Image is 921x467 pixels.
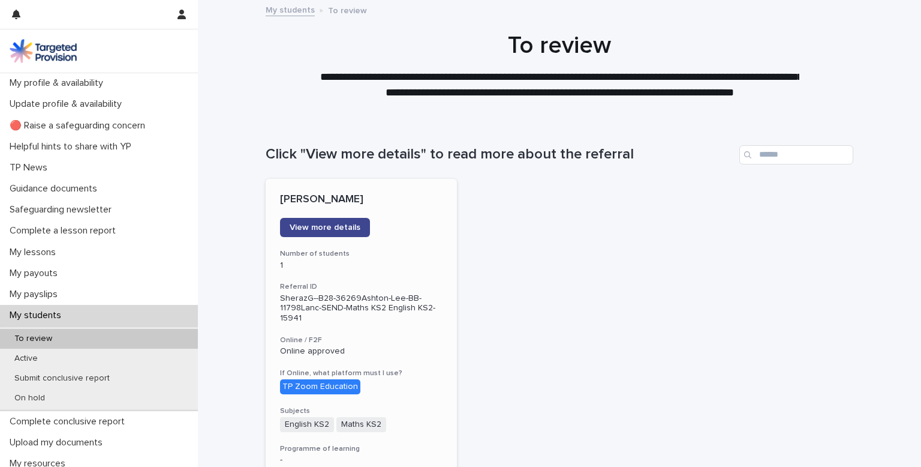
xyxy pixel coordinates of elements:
[280,379,360,394] div: TP Zoom Education
[290,223,360,232] span: View more details
[5,437,112,448] p: Upload my documents
[5,120,155,131] p: 🔴 Raise a safeguarding concern
[266,2,315,16] a: My students
[10,39,77,63] img: M5nRWzHhSzIhMunXDL62
[280,294,443,324] p: SherazG--B28-36269Ashton-Lee-BB-11798Lanc-SEND-Maths KS2 English KS2-15941
[280,249,443,259] h3: Number of students
[5,204,121,215] p: Safeguarding newsletter
[280,282,443,292] h3: Referral ID
[280,369,443,378] h3: If Online, what platform must I use?
[280,218,370,237] a: View more details
[5,289,67,300] p: My payslips
[5,77,113,89] p: My profile & availability
[5,247,65,258] p: My lessons
[5,334,62,344] p: To review
[5,183,107,194] p: Guidance documents
[280,346,443,357] p: Online approved
[328,3,367,16] p: To review
[266,31,853,60] h1: To review
[5,268,67,279] p: My payouts
[280,406,443,416] h3: Subjects
[5,310,71,321] p: My students
[5,98,131,110] p: Update profile & availability
[280,455,443,465] p: -
[5,162,57,173] p: TP News
[5,393,55,403] p: On hold
[280,193,443,206] p: [PERSON_NAME]
[280,444,443,454] h3: Programme of learning
[5,225,125,237] p: Complete a lesson report
[266,146,735,163] h1: Click "View more details" to read more about the referral
[5,373,119,384] p: Submit conclusive report
[5,141,141,152] p: Helpful hints to share with YP
[5,354,47,364] p: Active
[280,261,443,271] p: 1
[336,417,386,432] span: Maths KS2
[5,416,134,427] p: Complete conclusive report
[280,336,443,345] h3: Online / F2F
[739,145,853,164] input: Search
[280,417,334,432] span: English KS2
